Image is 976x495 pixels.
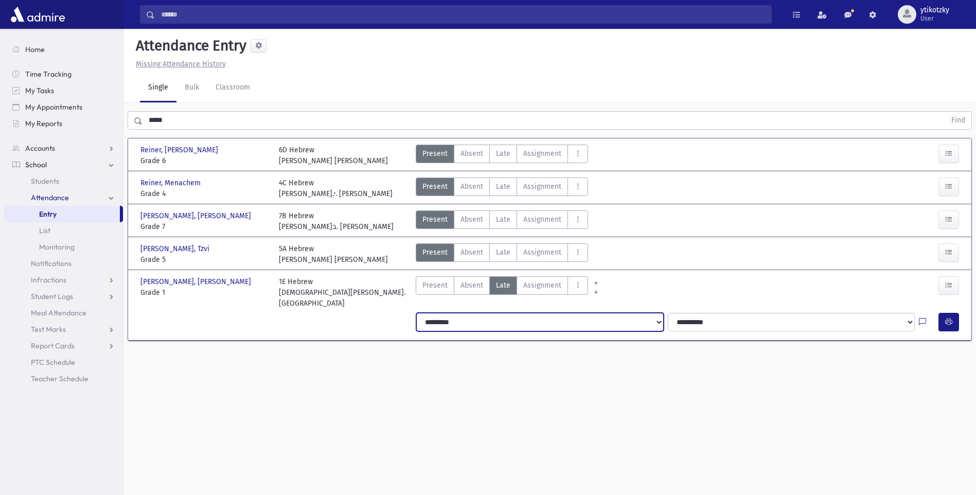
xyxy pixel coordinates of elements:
span: Late [496,148,510,159]
span: Grade 7 [140,221,269,232]
span: Meal Attendance [31,308,86,317]
div: AttTypes [416,178,588,199]
span: Absent [460,148,483,159]
a: Attendance [4,189,123,206]
div: AttTypes [416,210,588,232]
span: Time Tracking [25,69,72,79]
span: My Appointments [25,102,82,112]
span: Notifications [31,259,72,268]
span: Grade 6 [140,155,269,166]
span: Home [25,45,45,54]
div: 4C Hebrew [PERSON_NAME].י. [PERSON_NAME] [279,178,393,199]
span: Test Marks [31,325,66,334]
div: AttTypes [416,145,588,166]
span: Late [496,214,510,225]
a: Meal Attendance [4,305,123,321]
span: Reiner, [PERSON_NAME] [140,145,220,155]
button: Find [945,112,971,129]
div: 6D Hebrew [PERSON_NAME] [PERSON_NAME] [279,145,388,166]
a: Classroom [207,74,258,102]
span: Present [422,280,448,291]
span: Reiner, Menachem [140,178,203,188]
span: Monitoring [39,242,75,252]
input: Search [155,5,771,24]
span: [PERSON_NAME], [PERSON_NAME] [140,210,253,221]
div: AttTypes [416,276,588,309]
a: Students [4,173,123,189]
div: 5A Hebrew [PERSON_NAME] [PERSON_NAME] [279,243,388,265]
a: Single [140,74,176,102]
span: Late [496,247,510,258]
span: Grade 4 [140,188,269,199]
span: My Tasks [25,86,54,95]
img: AdmirePro [8,4,67,25]
a: PTC Schedule [4,354,123,370]
a: Home [4,41,123,58]
span: [PERSON_NAME], [PERSON_NAME] [140,276,253,287]
span: Absent [460,247,483,258]
a: Missing Attendance History [132,60,226,68]
span: Late [496,280,510,291]
span: Present [422,214,448,225]
div: 7B Hebrew [PERSON_NAME]ב. [PERSON_NAME] [279,210,394,232]
div: AttTypes [416,243,588,265]
a: Accounts [4,140,123,156]
span: Student Logs [31,292,73,301]
span: My Reports [25,119,62,128]
span: Attendance [31,193,69,202]
a: My Tasks [4,82,123,99]
span: Present [422,181,448,192]
a: School [4,156,123,173]
span: Teacher Schedule [31,374,88,383]
a: My Appointments [4,99,123,115]
span: Entry [39,209,57,219]
span: School [25,160,47,169]
span: Assignment [523,214,561,225]
span: [PERSON_NAME], Tzvi [140,243,211,254]
a: Notifications [4,255,123,272]
a: Time Tracking [4,66,123,82]
a: Teacher Schedule [4,370,123,387]
span: Assignment [523,148,561,159]
span: User [920,14,949,23]
a: Student Logs [4,288,123,305]
span: ytikotzky [920,6,949,14]
span: Assignment [523,280,561,291]
h5: Attendance Entry [132,37,246,55]
div: 1E Hebrew [DEMOGRAPHIC_DATA][PERSON_NAME]. [GEOGRAPHIC_DATA] [279,276,407,309]
span: Grade 5 [140,254,269,265]
a: Monitoring [4,239,123,255]
a: Infractions [4,272,123,288]
span: Grade 1 [140,287,269,298]
a: Entry [4,206,120,222]
span: Accounts [25,144,55,153]
span: Assignment [523,247,561,258]
span: Infractions [31,275,66,285]
u: Missing Attendance History [136,60,226,68]
a: Bulk [176,74,207,102]
span: Report Cards [31,341,75,350]
a: Report Cards [4,338,123,354]
a: Test Marks [4,321,123,338]
span: PTC Schedule [31,358,75,367]
span: Absent [460,214,483,225]
span: Assignment [523,181,561,192]
span: Present [422,148,448,159]
span: Absent [460,181,483,192]
span: Late [496,181,510,192]
span: Students [31,176,59,186]
a: My Reports [4,115,123,132]
span: Present [422,247,448,258]
span: Absent [460,280,483,291]
span: List [39,226,50,235]
a: List [4,222,123,239]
